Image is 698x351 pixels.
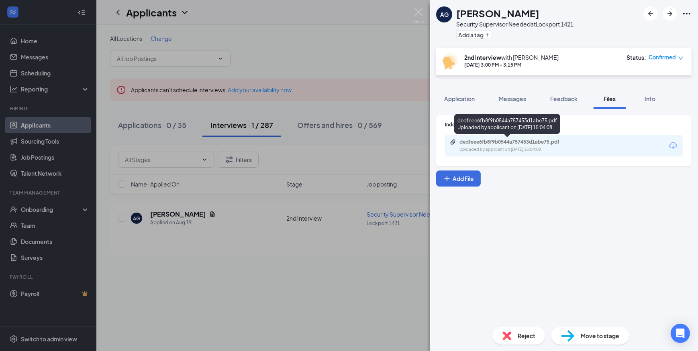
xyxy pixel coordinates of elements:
span: Confirmed [649,53,676,61]
button: Add FilePlus [436,170,481,187]
svg: ArrowRight [665,9,675,18]
div: dedfeee6fb8f9b0544a757453d1abe75.pdf Uploaded by applicant on [DATE] 15:04:08 [454,114,560,134]
h1: [PERSON_NAME] [456,6,539,20]
svg: Plus [443,174,451,183]
svg: Ellipses [682,9,692,18]
button: ArrowLeftNew [643,6,658,21]
div: Status : [627,53,646,61]
div: Open Intercom Messenger [671,324,690,343]
button: PlusAdd a tag [456,30,492,39]
div: Indeed Resume [445,121,683,128]
svg: Download [668,141,678,150]
span: Application [444,95,475,102]
div: AG [440,10,449,18]
span: Move to stage [581,331,619,340]
span: Messages [499,95,526,102]
div: Uploaded by applicant on [DATE] 15:04:08 [459,146,580,153]
svg: ArrowLeftNew [646,9,655,18]
a: Paperclipdedfeee6fb8f9b0544a757453d1abe75.pdfUploaded by applicant on [DATE] 15:04:08 [450,139,580,153]
div: [DATE] 3:00 PM - 3:15 PM [464,61,559,68]
b: 2nd Interview [464,54,501,61]
div: with [PERSON_NAME] [464,53,559,61]
span: Reject [518,331,535,340]
span: Feedback [550,95,578,102]
button: ArrowRight [663,6,677,21]
span: Info [645,95,655,102]
span: down [678,55,684,61]
svg: Plus [485,32,490,37]
div: Security Supervisor Needed at Lockport 1421 [456,20,574,28]
svg: Paperclip [450,139,456,145]
span: Files [604,95,616,102]
div: dedfeee6fb8f9b0544a757453d1abe75.pdf [459,139,572,145]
